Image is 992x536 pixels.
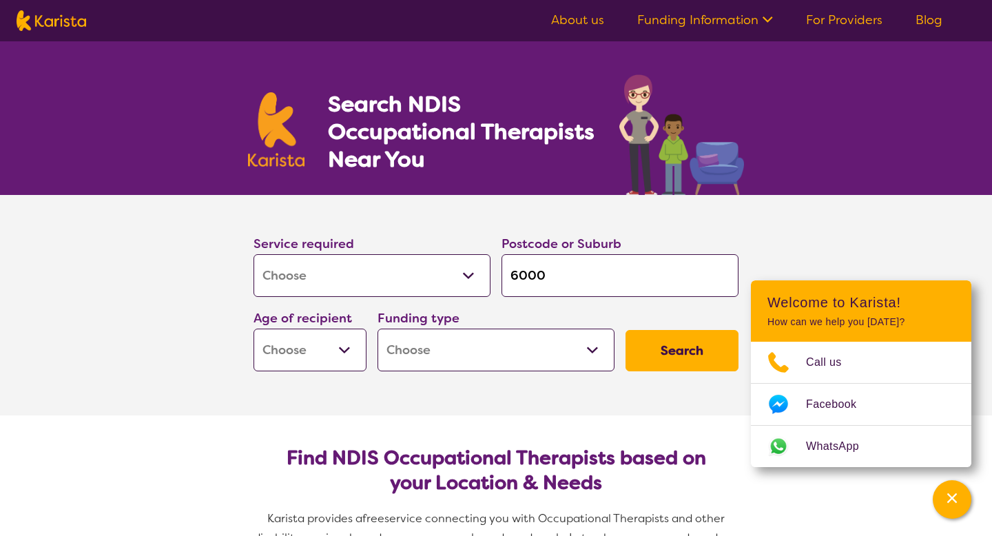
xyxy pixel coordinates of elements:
a: Web link opens in a new tab. [751,426,971,467]
span: free [362,511,384,526]
h2: Find NDIS Occupational Therapists based on your Location & Needs [265,446,727,495]
button: Channel Menu [933,480,971,519]
a: Funding Information [637,12,773,28]
label: Service required [254,236,354,252]
img: occupational-therapy [619,74,744,195]
label: Funding type [378,310,459,327]
a: Blog [916,12,942,28]
a: About us [551,12,604,28]
span: Facebook [806,394,873,415]
span: Karista provides a [267,511,362,526]
label: Postcode or Suburb [502,236,621,252]
input: Type [502,254,738,297]
div: Channel Menu [751,280,971,467]
h2: Welcome to Karista! [767,294,955,311]
label: Age of recipient [254,310,352,327]
ul: Choose channel [751,342,971,467]
p: How can we help you [DATE]? [767,316,955,328]
span: Call us [806,352,858,373]
img: Karista logo [17,10,86,31]
img: Karista logo [248,92,304,167]
button: Search [626,330,738,371]
h1: Search NDIS Occupational Therapists Near You [328,90,596,173]
a: For Providers [806,12,882,28]
span: WhatsApp [806,436,876,457]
